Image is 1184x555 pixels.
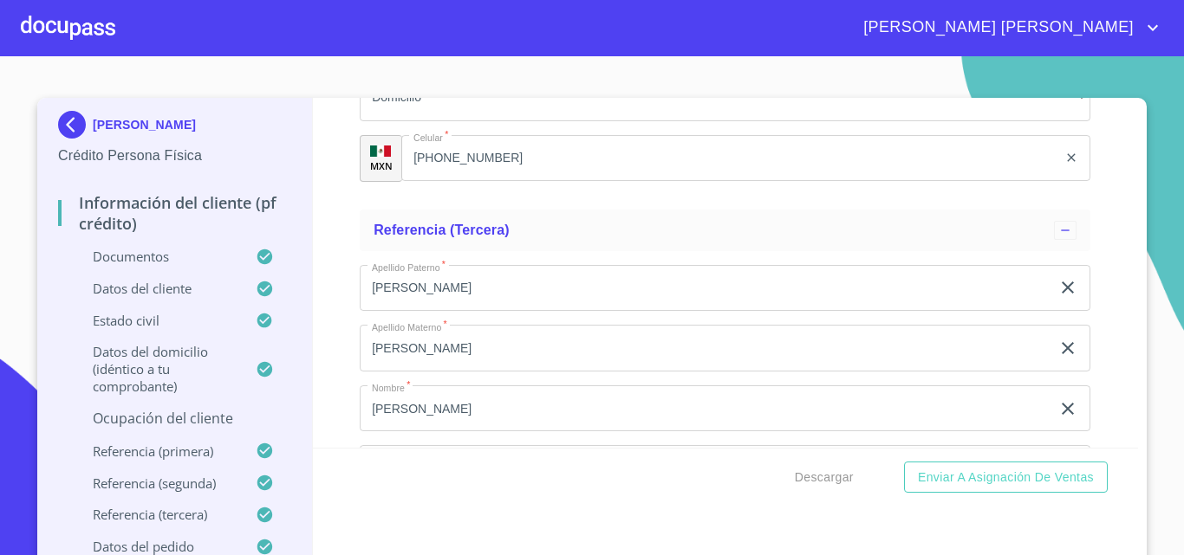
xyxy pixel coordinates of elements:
span: Enviar a Asignación de Ventas [918,467,1094,488]
button: Descargar [788,461,861,494]
button: clear input [1064,151,1078,165]
span: Referencia (tercera) [374,223,510,237]
p: Ocupación del Cliente [58,409,291,428]
span: [PERSON_NAME] [PERSON_NAME] [850,14,1142,42]
p: Datos del cliente [58,280,256,297]
div: [PERSON_NAME] [58,111,291,145]
button: clear input [1057,398,1078,419]
p: Datos del domicilio (idéntico a tu comprobante) [58,343,256,395]
img: R93DlvwvvjP9fbrDwZeCRYBHk45OWMq+AAOlFVsxT89f82nwPLnD58IP7+ANJEaWYhP0Tx8kkA0WlQMPQsAAgwAOmBj20AXj6... [370,145,391,158]
p: Estado Civil [58,312,256,329]
p: MXN [370,159,393,172]
p: Referencia (tercera) [58,506,256,523]
p: Documentos [58,248,256,265]
p: Referencia (primera) [58,442,256,460]
p: Información del cliente (PF crédito) [58,192,291,234]
span: Descargar [795,467,854,488]
p: Referencia (segunda) [58,474,256,492]
button: account of current user [850,14,1163,42]
p: Datos del pedido [58,538,256,555]
div: Referencia (tercera) [360,210,1090,251]
button: clear input [1057,338,1078,358]
p: Crédito Persona Física [58,145,291,166]
button: clear input [1057,277,1078,298]
div: Domicilio [360,74,1090,121]
p: [PERSON_NAME] [93,118,196,132]
button: Enviar a Asignación de Ventas [904,461,1108,494]
img: Docupass spot blue [58,111,93,139]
